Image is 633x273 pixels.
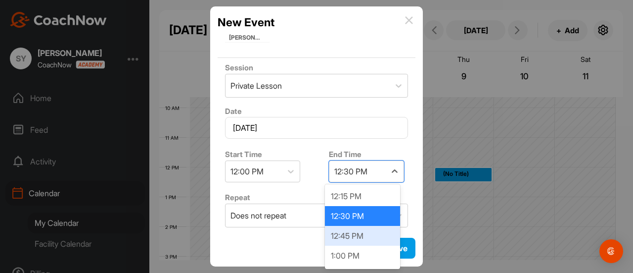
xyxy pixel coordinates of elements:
[599,239,623,263] div: Open Intercom Messenger
[325,206,400,226] div: 12:30 PM
[218,14,274,31] h2: New Event
[229,33,263,42] span: [PERSON_NAME]
[225,63,253,72] label: Session
[325,226,400,246] div: 12:45 PM
[225,193,250,202] label: Repeat
[329,150,362,159] label: End Time
[225,107,242,116] label: Date
[225,117,408,139] input: Select Date
[225,150,262,159] label: Start Time
[325,186,400,206] div: 12:15 PM
[230,80,282,92] div: Private Lesson
[325,246,400,266] div: 1:00 PM
[334,165,367,177] div: 12:30 PM
[230,165,264,177] div: 12:00 PM
[405,16,413,24] img: info
[230,210,286,221] div: Does not repeat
